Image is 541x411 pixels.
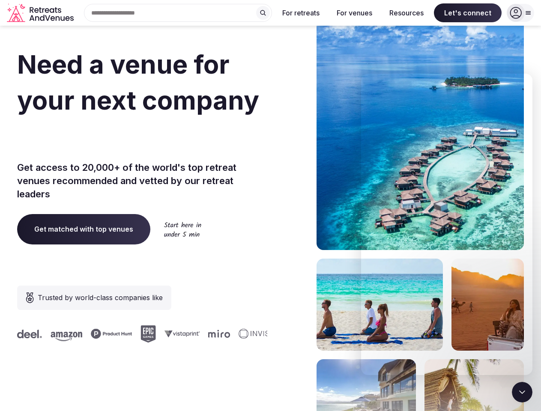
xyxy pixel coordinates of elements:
svg: Miro company logo [208,330,230,338]
svg: Deel company logo [17,330,42,338]
button: Resources [383,3,430,22]
span: Need a venue for your next company [17,49,259,116]
iframe: Intercom live chat [361,74,532,375]
svg: Vistaprint company logo [164,330,199,337]
span: Let's connect [434,3,502,22]
svg: Invisible company logo [238,329,285,339]
p: Get access to 20,000+ of the world's top retreat venues recommended and vetted by our retreat lea... [17,161,267,200]
img: Start here in under 5 min [164,222,201,237]
a: Get matched with top venues [17,214,150,244]
svg: Epic Games company logo [140,325,155,342]
img: yoga on tropical beach [317,259,443,351]
span: Trusted by world-class companies like [38,292,163,303]
iframe: Intercom live chat [512,382,532,402]
svg: Retreats and Venues company logo [7,3,75,23]
button: For venues [330,3,379,22]
a: Visit the homepage [7,3,75,23]
button: For retreats [275,3,326,22]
